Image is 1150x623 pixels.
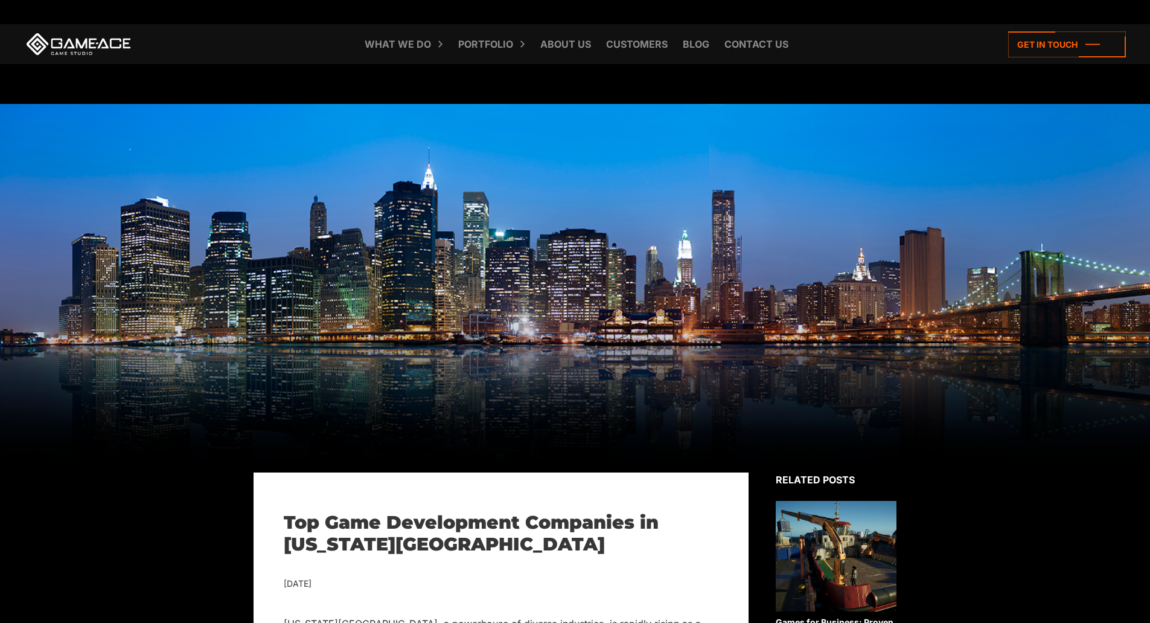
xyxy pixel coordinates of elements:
[452,24,519,64] a: Portfolio
[359,24,437,64] a: What we do
[677,24,715,64] a: Blog
[1008,31,1126,57] a: Get in touch
[284,512,718,555] h1: Top Game Development Companies in [US_STATE][GEOGRAPHIC_DATA]
[776,473,896,487] div: Related posts
[284,576,718,592] div: [DATE]
[718,24,794,64] a: Contact us
[776,501,896,612] img: Related
[534,24,597,64] a: About Us
[600,24,674,64] a: Customers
